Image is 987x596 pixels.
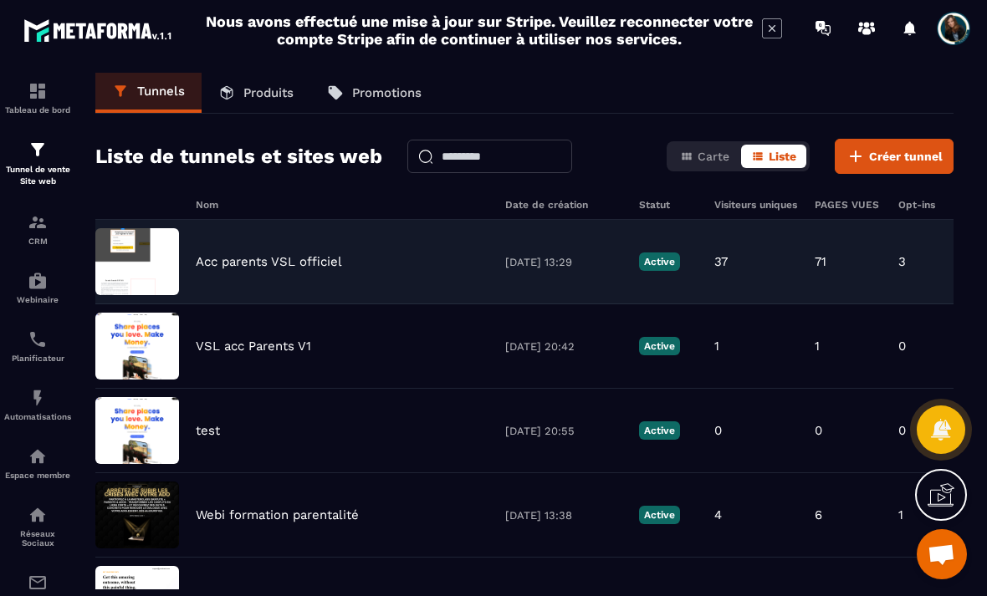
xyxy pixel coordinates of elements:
p: Tableau de bord [4,105,71,115]
p: 6 [815,507,822,522]
img: scheduler [28,329,48,349]
img: image [95,313,179,380]
p: Promotions [352,85,422,100]
p: [DATE] 20:55 [505,425,622,437]
p: [DATE] 13:38 [505,509,622,522]
img: automations [28,388,48,408]
p: Active [639,337,680,355]
p: 1 [714,339,719,354]
img: automations [28,446,48,466]
img: logo [23,15,174,45]
p: Espace membre [4,471,71,480]
button: Créer tunnel [835,139,954,174]
h6: Opt-ins [898,199,949,211]
a: formationformationCRM [4,200,71,258]
p: Tunnel de vente Site web [4,164,71,187]
p: 0 [815,423,822,438]
p: Réseaux Sociaux [4,529,71,548]
h2: Nous avons effectué une mise à jour sur Stripe. Veuillez reconnecter votre compte Stripe afin de ... [205,13,754,48]
img: formation [28,140,48,160]
p: [DATE] 20:42 [505,340,622,353]
p: Tunnels [137,84,185,99]
div: Ouvrir le chat [917,529,967,579]
a: Tunnels [95,73,202,113]
h6: PAGES VUES [815,199,882,211]
a: schedulerschedulerPlanificateur [4,317,71,375]
img: image [95,228,179,295]
p: Active [639,421,680,440]
img: automations [28,271,48,291]
span: Créer tunnel [869,148,943,165]
button: Carte [670,145,739,168]
p: 3 [898,254,906,269]
p: 1 [898,507,903,522]
a: formationformationTunnel de vente Site web [4,127,71,200]
a: Promotions [310,73,438,113]
p: 0 [898,423,906,438]
p: [DATE] 13:29 [505,256,622,268]
img: email [28,573,48,593]
p: test [196,423,220,438]
p: 71 [815,254,826,269]
a: formationformationTableau de bord [4,69,71,127]
p: Planificateur [4,354,71,363]
p: Webinaire [4,295,71,304]
button: Liste [741,145,806,168]
p: CRM [4,237,71,246]
a: Produits [202,73,310,113]
p: 0 [714,423,722,438]
h6: Date de création [505,199,622,211]
p: 37 [714,254,728,269]
img: formation [28,212,48,232]
img: social-network [28,505,48,525]
p: Active [639,252,680,271]
span: Carte [698,150,729,163]
a: automationsautomationsAutomatisations [4,375,71,434]
h2: Liste de tunnels et sites web [95,140,382,173]
span: Liste [769,150,796,163]
p: 4 [714,507,722,522]
p: Automatisations [4,412,71,421]
p: Webi formation parentalité [196,507,359,522]
a: social-networksocial-networkRéseaux Sociaux [4,492,71,560]
p: 0 [898,339,906,354]
p: Produits [243,85,294,100]
img: image [95,481,179,548]
img: formation [28,81,48,101]
p: Acc parents VSL officiel [196,254,342,269]
p: VSL acc Parents V1 [196,339,311,354]
h6: Statut [639,199,698,211]
a: automationsautomationsEspace membre [4,434,71,492]
h6: Visiteurs uniques [714,199,798,211]
p: Active [639,506,680,524]
a: automationsautomationsWebinaire [4,258,71,317]
h6: Nom [196,199,488,211]
p: 1 [815,339,820,354]
img: image [95,397,179,464]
